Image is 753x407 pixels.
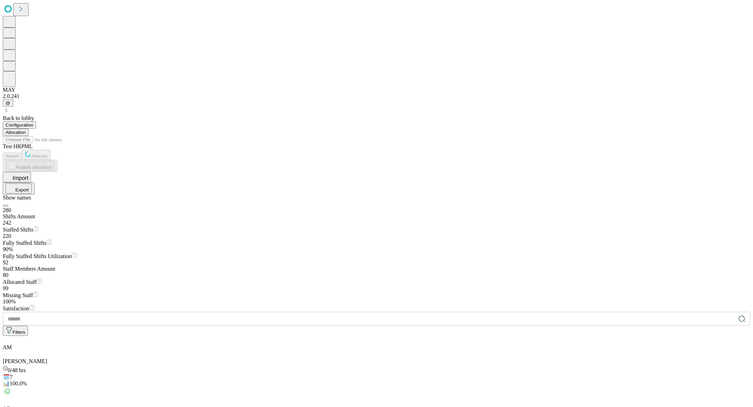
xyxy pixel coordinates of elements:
button: @ [3,99,13,107]
button: Allocate [22,150,51,160]
span: Filters [13,330,25,335]
div: 90% [3,246,750,253]
span: Staff Members Amount [3,266,55,272]
span: @ [6,100,10,106]
span: Missing Staff [3,292,33,298]
button: Saved [3,152,22,160]
span: Show names [3,195,31,201]
button: Publish allocation [3,160,58,172]
span: 100.0% [10,380,27,386]
div: [PERSON_NAME] [3,358,750,364]
span: 7 [10,374,13,380]
span: Fully Staffed Shifts [3,240,46,246]
span: Saved [6,153,19,159]
span: Satisfaction [3,306,29,311]
div: 280 [3,207,750,213]
button: Export [3,182,35,195]
div: MAY [3,87,750,93]
div: 220 [3,233,750,239]
button: Export [6,183,32,194]
div: 2.0.241 [3,93,750,99]
button: Filters [3,326,28,336]
div: Utilization rate: The number of hours that this staff member is assigned to out of their maximum ... [3,380,750,387]
span: Shifts Amount [3,213,35,219]
span: Fully Staffed Shifts Utilization [3,253,71,259]
span: Allocated Staff [3,279,37,285]
span: 📊 [3,380,10,386]
span: Allocate [31,153,48,159]
div: 100% [3,299,750,305]
div: 242 [3,220,750,226]
span: 0 / 48 hrs [8,367,26,373]
span: Test HRPML [3,143,33,149]
span: AM [3,344,12,350]
div: 80 [3,272,750,278]
span: Import [13,175,28,181]
button: Import [3,172,31,182]
button: Allocation [3,129,29,136]
span: Staffed Shifts [3,227,33,233]
button: Publish allocation [6,161,55,171]
span: 🗓️ [3,374,10,380]
div: 99 [3,285,750,292]
div: Working days: The number of days this staff member is assigned a shift. [3,374,750,380]
div: 92 [3,259,750,266]
div: There are no preferred shifts [3,387,750,397]
button: Configuration [3,121,36,129]
div: Back to lobby [3,115,750,121]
